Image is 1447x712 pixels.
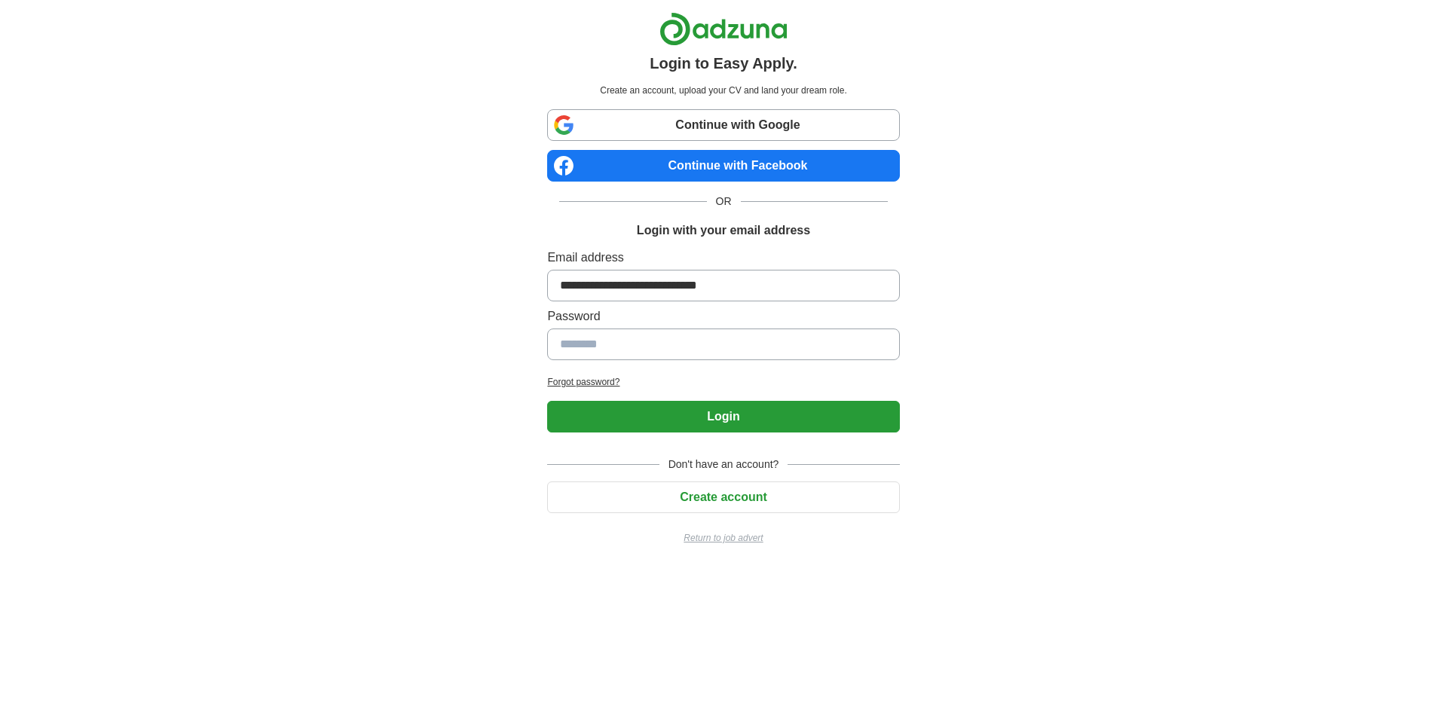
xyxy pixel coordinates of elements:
a: Return to job advert [547,531,899,545]
label: Password [547,307,899,325]
a: Continue with Google [547,109,899,141]
p: Create an account, upload your CV and land your dream role. [550,84,896,97]
a: Create account [547,490,899,503]
button: Create account [547,481,899,513]
img: Adzuna logo [659,12,788,46]
span: Don't have an account? [659,457,788,472]
span: OR [707,194,741,209]
button: Login [547,401,899,432]
h1: Login to Easy Apply. [650,52,797,75]
a: Continue with Facebook [547,150,899,182]
h1: Login with your email address [637,222,810,240]
a: Forgot password? [547,375,899,389]
label: Email address [547,249,899,267]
